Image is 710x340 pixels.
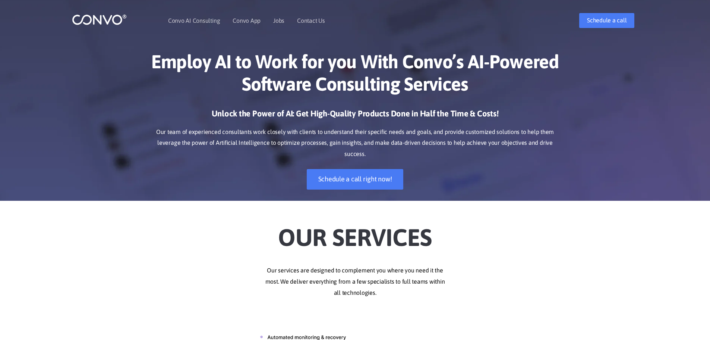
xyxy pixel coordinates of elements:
[148,127,562,160] p: Our team of experienced consultants work closely with clients to understand their specific needs ...
[148,50,562,101] h1: Employ AI to Work for you With Convo’s AI-Powered Software Consulting Services
[148,265,562,299] p: Our services are designed to complement you where you need it the most. We deliver everything fro...
[233,18,261,24] a: Convo App
[72,14,127,25] img: logo_1.png
[148,108,562,125] h3: Unlock the Power of AI: Get High-Quality Products Done in Half the Time & Costs!
[297,18,325,24] a: Contact Us
[579,13,634,28] a: Schedule a call
[168,18,220,24] a: Convo AI Consulting
[273,18,284,24] a: Jobs
[148,212,562,254] h2: Our Services
[307,169,404,190] a: Schedule a call right now!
